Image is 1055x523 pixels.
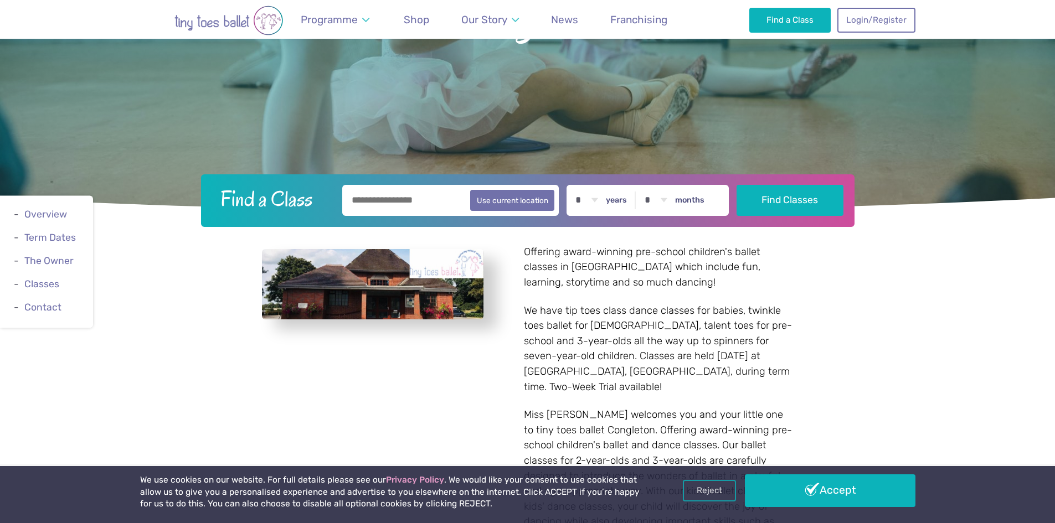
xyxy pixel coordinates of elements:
a: Classes [24,279,59,290]
span: Franchising [610,13,667,26]
label: years [606,195,627,205]
h2: Find a Class [212,185,334,213]
a: Our Story [456,7,524,33]
a: Contact [24,302,61,313]
span: Programme [301,13,358,26]
a: Overview [24,209,67,220]
button: Use current location [470,190,555,211]
a: Login/Register [837,8,915,32]
a: Find a Class [749,8,831,32]
a: Privacy Policy [386,475,444,485]
a: The Owner [24,255,74,266]
span: Shop [404,13,429,26]
a: Accept [745,474,915,506]
a: Programme [296,7,375,33]
a: View full-size image [262,249,483,320]
span: Our Story [461,13,507,26]
p: We have tip toes class dance classes for babies, twinkle toes ballet for [DEMOGRAPHIC_DATA], tale... [524,303,794,395]
p: We use cookies on our website. For full details please see our . We would like your consent to us... [140,474,644,510]
label: months [675,195,704,205]
img: tiny toes ballet [140,6,317,35]
a: News [546,7,584,33]
span: News [551,13,578,26]
button: Find Classes [737,185,843,216]
a: Shop [399,7,435,33]
a: Franchising [605,7,673,33]
a: Reject [683,480,736,501]
p: Offering award-winning pre-school children's ballet classes in [GEOGRAPHIC_DATA] which include fu... [524,245,794,291]
a: Term Dates [24,232,76,243]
